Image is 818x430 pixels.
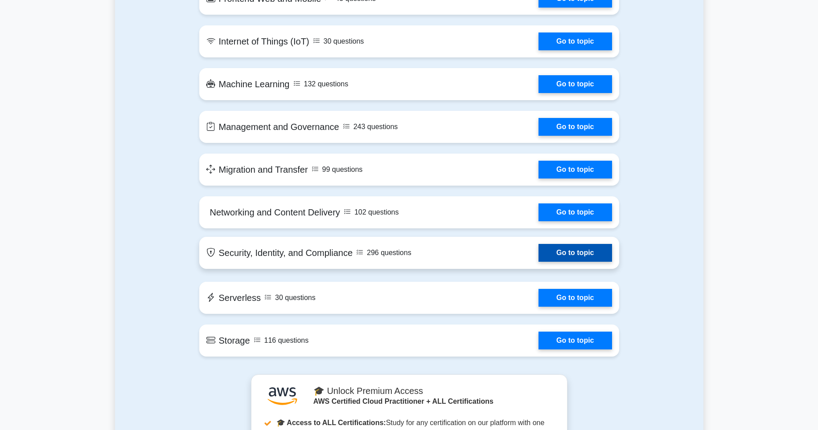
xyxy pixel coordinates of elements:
[538,161,612,178] a: Go to topic
[538,203,612,221] a: Go to topic
[538,289,612,307] a: Go to topic
[538,118,612,136] a: Go to topic
[538,244,612,262] a: Go to topic
[538,32,612,50] a: Go to topic
[538,332,612,349] a: Go to topic
[538,75,612,93] a: Go to topic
